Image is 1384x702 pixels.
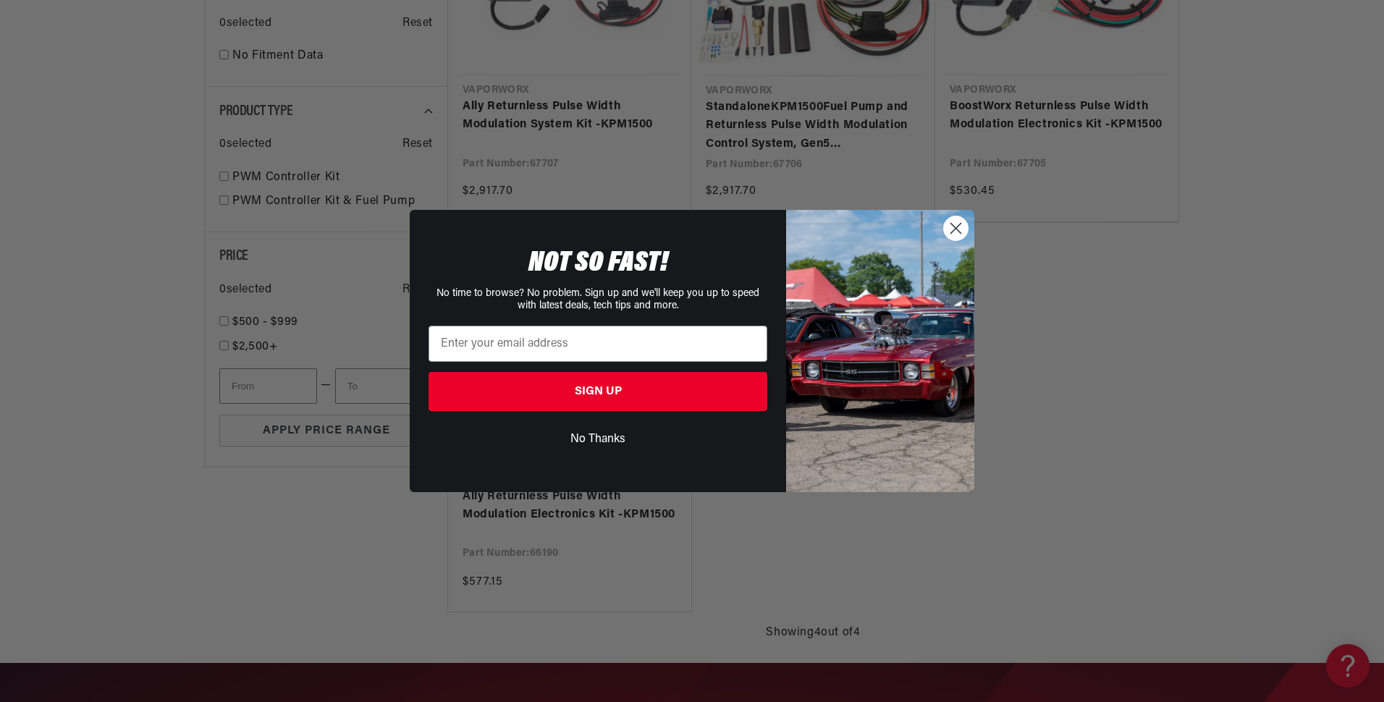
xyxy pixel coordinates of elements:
[436,288,759,311] span: No time to browse? No problem. Sign up and we'll keep you up to speed with latest deals, tech tip...
[943,216,969,241] button: Close dialog
[429,372,767,411] button: SIGN UP
[429,426,767,453] button: No Thanks
[429,326,767,362] input: Enter your email address
[528,249,668,278] span: NOT SO FAST!
[786,210,974,492] img: 85cdd541-2605-488b-b08c-a5ee7b438a35.jpeg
